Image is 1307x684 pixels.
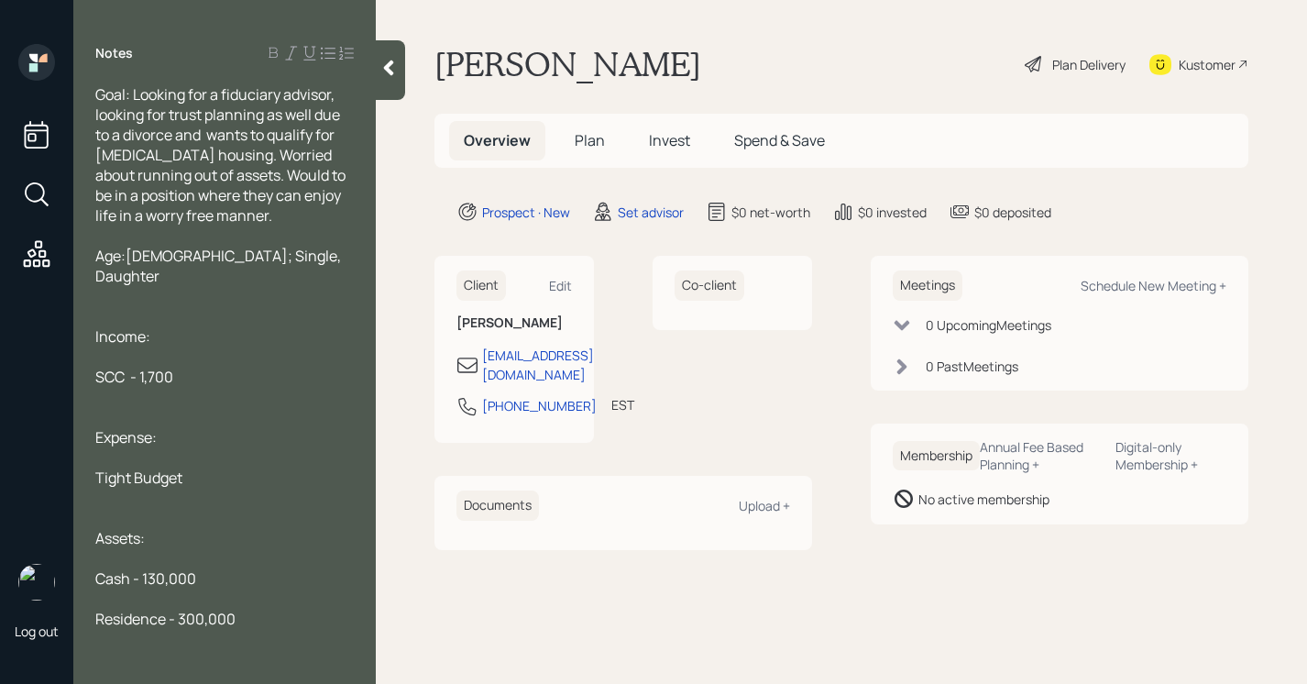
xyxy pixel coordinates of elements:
[980,438,1101,473] div: Annual Fee Based Planning +
[611,395,634,414] div: EST
[434,44,701,84] h1: [PERSON_NAME]
[893,441,980,471] h6: Membership
[731,203,810,222] div: $0 net-worth
[482,346,594,384] div: [EMAIL_ADDRESS][DOMAIN_NAME]
[456,491,539,521] h6: Documents
[482,396,597,415] div: [PHONE_NUMBER]
[95,326,150,347] span: Income:
[95,468,182,488] span: Tight Budget
[549,277,572,294] div: Edit
[464,130,531,150] span: Overview
[926,357,1018,376] div: 0 Past Meeting s
[456,315,572,331] h6: [PERSON_NAME]
[456,270,506,301] h6: Client
[95,528,145,548] span: Assets:
[1081,277,1226,294] div: Schedule New Meeting +
[1179,55,1236,74] div: Kustomer
[15,623,59,640] div: Log out
[95,427,157,447] span: Expense:
[18,564,55,601] img: retirable_logo.png
[575,130,605,150] span: Plan
[1115,438,1226,473] div: Digital-only Membership +
[95,84,348,226] span: Goal: Looking for a fiduciary advisor, looking for trust planning as well due to a divorce and wa...
[95,568,196,589] span: Cash - 130,000
[918,490,1049,509] div: No active membership
[858,203,927,222] div: $0 invested
[926,315,1051,335] div: 0 Upcoming Meeting s
[95,44,133,62] label: Notes
[618,203,684,222] div: Set advisor
[675,270,744,301] h6: Co-client
[739,497,790,514] div: Upload +
[649,130,690,150] span: Invest
[974,203,1051,222] div: $0 deposited
[95,609,236,629] span: Residence - 300,000
[734,130,825,150] span: Spend & Save
[893,270,962,301] h6: Meetings
[1052,55,1126,74] div: Plan Delivery
[95,367,173,387] span: SCC - 1,700
[482,203,570,222] div: Prospect · New
[95,246,344,286] span: Age:[DEMOGRAPHIC_DATA]; Single, Daughter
